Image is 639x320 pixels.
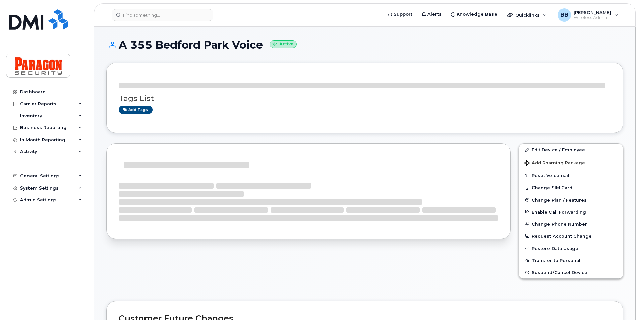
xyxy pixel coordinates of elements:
[519,266,623,278] button: Suspend/Cancel Device
[519,242,623,254] a: Restore Data Usage
[119,106,153,114] a: Add tags
[519,218,623,230] button: Change Phone Number
[270,40,297,48] small: Active
[119,94,611,103] h3: Tags List
[524,160,585,167] span: Add Roaming Package
[519,144,623,156] a: Edit Device / Employee
[519,194,623,206] button: Change Plan / Features
[519,169,623,181] button: Reset Voicemail
[532,197,587,202] span: Change Plan / Features
[519,156,623,169] button: Add Roaming Package
[106,39,623,51] h1: A 355 Bedford Park Voice
[519,254,623,266] button: Transfer to Personal
[532,270,587,275] span: Suspend/Cancel Device
[519,230,623,242] button: Request Account Change
[532,209,586,214] span: Enable Call Forwarding
[519,181,623,194] button: Change SIM Card
[519,206,623,218] button: Enable Call Forwarding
